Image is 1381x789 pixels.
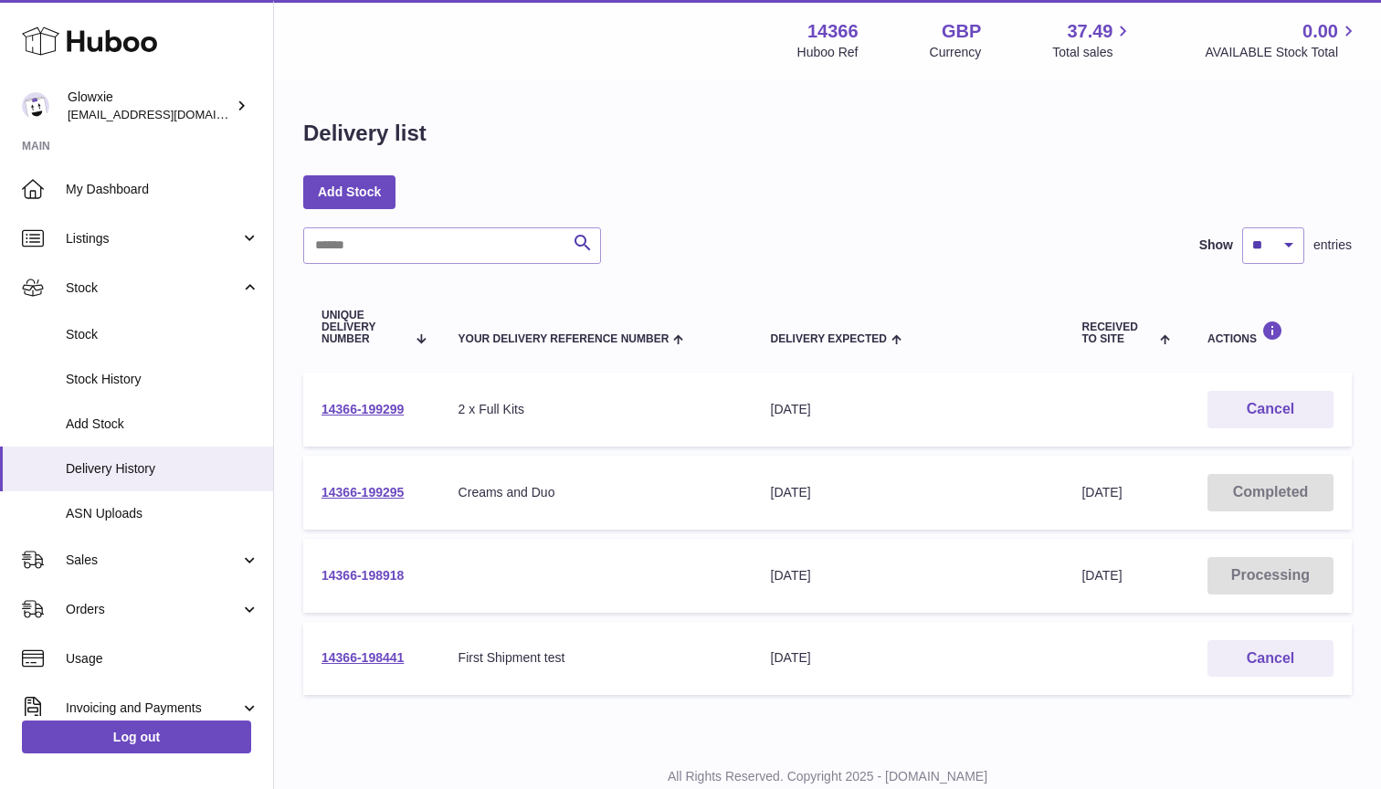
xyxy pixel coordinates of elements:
span: [EMAIL_ADDRESS][DOMAIN_NAME] [68,107,269,121]
h1: Delivery list [303,119,427,148]
span: Stock History [66,371,259,388]
span: Add Stock [66,416,259,433]
span: Delivery Expected [771,333,887,345]
span: AVAILABLE Stock Total [1205,44,1359,61]
span: [DATE] [1081,568,1122,583]
a: Log out [22,721,251,753]
div: First Shipment test [459,649,734,667]
a: 0.00 AVAILABLE Stock Total [1205,19,1359,61]
span: My Dashboard [66,181,259,198]
a: 37.49 Total sales [1052,19,1133,61]
div: [DATE] [771,401,1046,418]
span: Total sales [1052,44,1133,61]
div: Currency [930,44,982,61]
span: Unique Delivery Number [322,310,406,346]
a: 14366-198441 [322,650,404,665]
label: Show [1199,237,1233,254]
div: 2 x Full Kits [459,401,734,418]
span: ASN Uploads [66,505,259,522]
span: Your Delivery Reference Number [459,333,669,345]
a: 14366-198918 [322,568,404,583]
span: [DATE] [1081,485,1122,500]
span: Usage [66,650,259,668]
span: Stock [66,326,259,343]
span: entries [1313,237,1352,254]
span: Orders [66,601,240,618]
span: Sales [66,552,240,569]
div: [DATE] [771,567,1046,584]
span: Delivery History [66,460,259,478]
span: Received to Site [1081,321,1154,345]
span: 37.49 [1067,19,1112,44]
div: Creams and Duo [459,484,734,501]
img: suraj@glowxie.com [22,92,49,120]
div: Huboo Ref [797,44,859,61]
div: Glowxie [68,89,232,123]
a: Add Stock [303,175,395,208]
strong: 14366 [807,19,859,44]
div: [DATE] [771,484,1046,501]
strong: GBP [942,19,981,44]
span: Listings [66,230,240,247]
span: Stock [66,279,240,297]
button: Cancel [1207,640,1334,678]
a: 14366-199299 [322,402,404,416]
button: Cancel [1207,391,1334,428]
a: 14366-199295 [322,485,404,500]
div: Actions [1207,321,1334,345]
span: Invoicing and Payments [66,700,240,717]
p: All Rights Reserved. Copyright 2025 - [DOMAIN_NAME] [289,768,1366,785]
div: [DATE] [771,649,1046,667]
span: 0.00 [1302,19,1338,44]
